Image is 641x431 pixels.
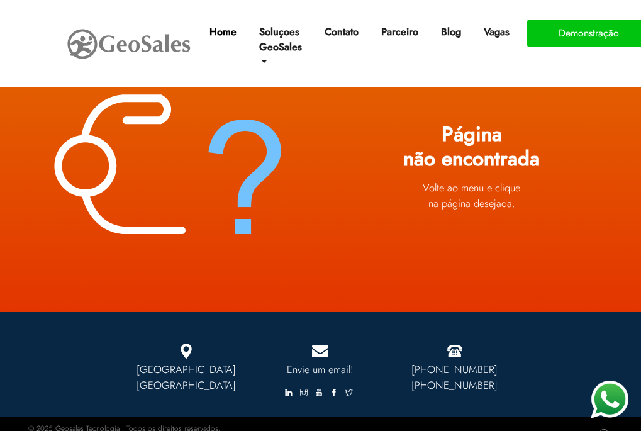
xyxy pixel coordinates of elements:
a: [PHONE_NUMBER] [411,378,498,393]
a: Blog [436,20,466,45]
img: Fone [447,344,463,359]
p: [GEOGRAPHIC_DATA] [GEOGRAPHIC_DATA] [129,362,244,393]
img: GeoSales [66,26,192,62]
a: Home [204,20,242,45]
img: 404 [54,94,285,237]
a: [PHONE_NUMBER] [411,362,498,377]
h1: Página não encontrada [330,122,613,177]
img: Mail [312,344,328,359]
img: WhatsApp [591,381,628,418]
a: Vagas [479,20,515,45]
img: Marcador [181,344,192,359]
a: Parceiro [376,20,423,45]
a: Envie um email! [263,362,378,378]
a: Contato [320,20,364,45]
p: Volte ao menu e clique na página desejada. [330,180,613,211]
a: Soluçoes GeoSales [254,20,307,75]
